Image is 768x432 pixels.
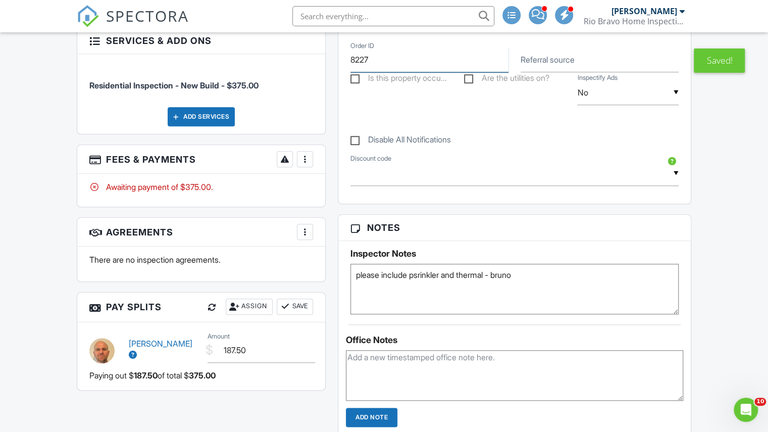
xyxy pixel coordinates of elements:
[77,28,325,54] h3: Services & Add ons
[346,335,683,345] div: Office Notes
[134,370,158,381] span: 187.50
[208,331,230,341] label: Amount
[350,135,451,148] label: Disable All Notifications
[189,370,216,381] span: 375.00
[77,218,325,247] h3: Agreements
[338,215,691,241] h3: Notes
[611,6,677,16] div: [PERSON_NAME]
[168,107,235,126] div: Add Services
[89,338,115,363] img: brad.jpg
[277,299,313,315] button: Save
[89,62,313,99] li: Service: Residential Inspection - New Build
[89,181,313,193] div: Awaiting payment of $375.00.
[464,73,549,86] label: Are the utilities on?
[346,408,397,427] input: Add Note
[350,73,447,86] label: Is this property occupied?
[584,16,685,26] div: Rio Bravo Home Inspections
[89,370,134,381] span: Paying out $
[521,54,575,65] label: Referral source
[89,254,313,265] p: There are no inspection agreements.
[734,398,758,422] iframe: Intercom live chat
[350,41,374,51] label: Order ID
[129,339,192,360] a: [PERSON_NAME]
[106,5,189,26] span: SPECTORA
[206,342,213,359] div: $
[350,249,679,259] h5: Inspector Notes
[89,80,259,90] span: Residential Inspection - New Build - $375.00
[77,145,325,174] h3: Fees & Payments
[694,49,745,73] div: Saved!
[77,5,99,27] img: The Best Home Inspection Software - Spectora
[158,370,189,381] span: of total $
[226,299,273,315] div: Assign
[77,14,189,35] a: SPECTORA
[577,73,617,82] label: Inspectify Ads
[754,398,766,406] span: 10
[292,6,494,26] input: Search everything...
[77,293,325,322] h3: Pay Splits
[350,154,391,163] label: Discount code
